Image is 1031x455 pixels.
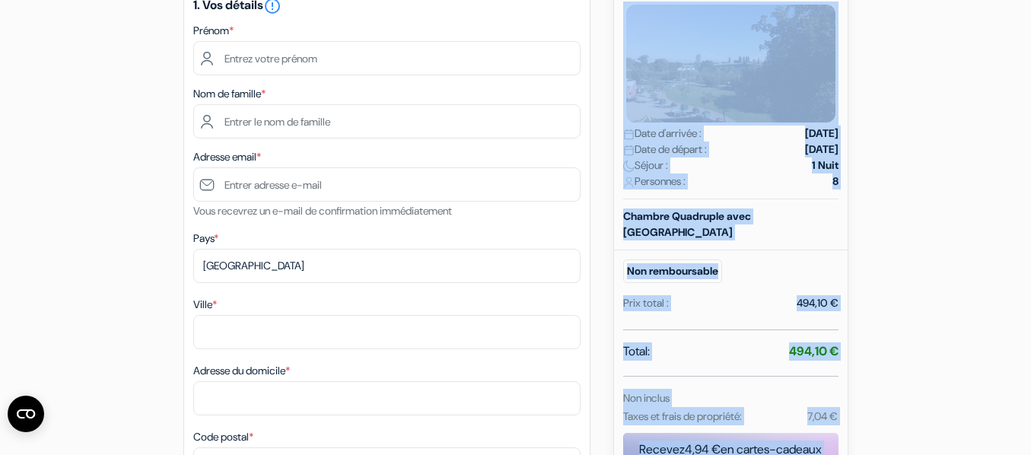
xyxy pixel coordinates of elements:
[623,161,635,172] img: moon.svg
[623,342,650,361] span: Total:
[623,126,702,142] span: Date d'arrivée :
[193,363,290,379] label: Adresse du domicile
[193,204,452,218] small: Vous recevrez un e-mail de confirmation immédiatement
[623,209,751,239] b: Chambre Quadruple avec [GEOGRAPHIC_DATA]
[193,231,218,247] label: Pays
[193,429,253,445] label: Code postal
[623,145,635,156] img: calendar.svg
[623,391,670,405] small: Non inclus
[812,157,838,173] strong: 1 Nuit
[623,157,668,173] span: Séjour :
[623,409,742,423] small: Taxes et frais de propriété:
[623,173,686,189] span: Personnes :
[623,177,635,188] img: user_icon.svg
[193,149,261,165] label: Adresse email
[789,343,838,359] strong: 494,10 €
[193,104,581,138] input: Entrer le nom de famille
[8,396,44,432] button: Ouvrir le widget CMP
[805,142,838,157] strong: [DATE]
[797,295,838,311] div: 494,10 €
[805,126,838,142] strong: [DATE]
[832,173,838,189] strong: 8
[623,259,722,283] small: Non remboursable
[193,41,581,75] input: Entrez votre prénom
[193,86,266,102] label: Nom de famille
[193,167,581,202] input: Entrer adresse e-mail
[623,129,635,140] img: calendar.svg
[193,23,234,39] label: Prénom
[623,295,669,311] div: Prix total :
[623,142,707,157] span: Date de départ :
[807,409,838,423] small: 7,04 €
[193,297,217,313] label: Ville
